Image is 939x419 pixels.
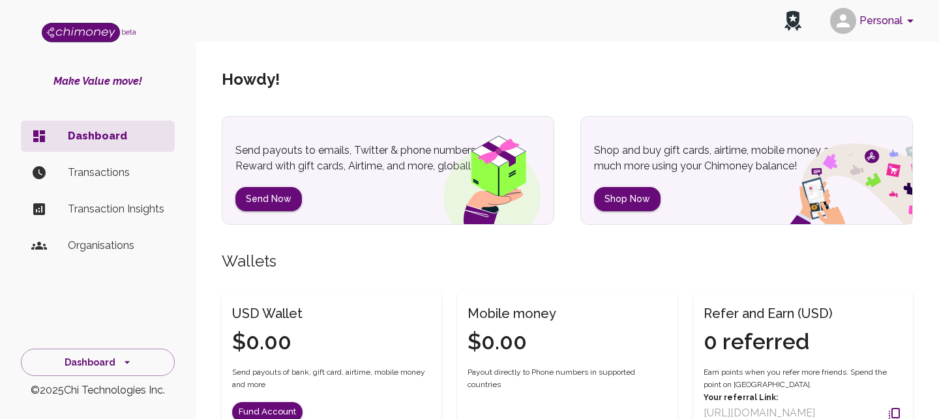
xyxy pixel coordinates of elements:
[468,366,666,392] span: Payout directly to Phone numbers in supported countries
[704,393,778,402] strong: Your referral Link:
[222,251,913,272] h5: Wallets
[42,23,120,42] img: Logo
[68,165,164,181] p: Transactions
[235,187,302,211] button: Send Now
[756,129,912,224] img: social spend
[594,187,661,211] button: Shop Now
[594,143,848,174] p: Shop and buy gift cards, airtime, mobile money and much more using your Chimoney balance!
[704,303,833,324] h6: Refer and Earn (USD)
[420,126,554,224] img: gift box
[121,28,136,36] span: beta
[704,328,833,356] h4: 0 referred
[21,349,175,377] button: Dashboard
[235,143,490,174] p: Send payouts to emails, Twitter & phone numbers. Reward with gift cards, Airtime, and more, globa...
[222,69,280,90] h5: Howdy !
[68,201,164,217] p: Transaction Insights
[468,328,556,356] h4: $0.00
[825,4,923,38] button: account of current user
[232,366,431,392] span: Send payouts of bank, gift card, airtime, mobile money and more
[232,303,303,324] h6: USD Wallet
[68,238,164,253] p: Organisations
[232,328,303,356] h4: $0.00
[68,128,164,144] p: Dashboard
[468,303,556,324] h6: Mobile money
